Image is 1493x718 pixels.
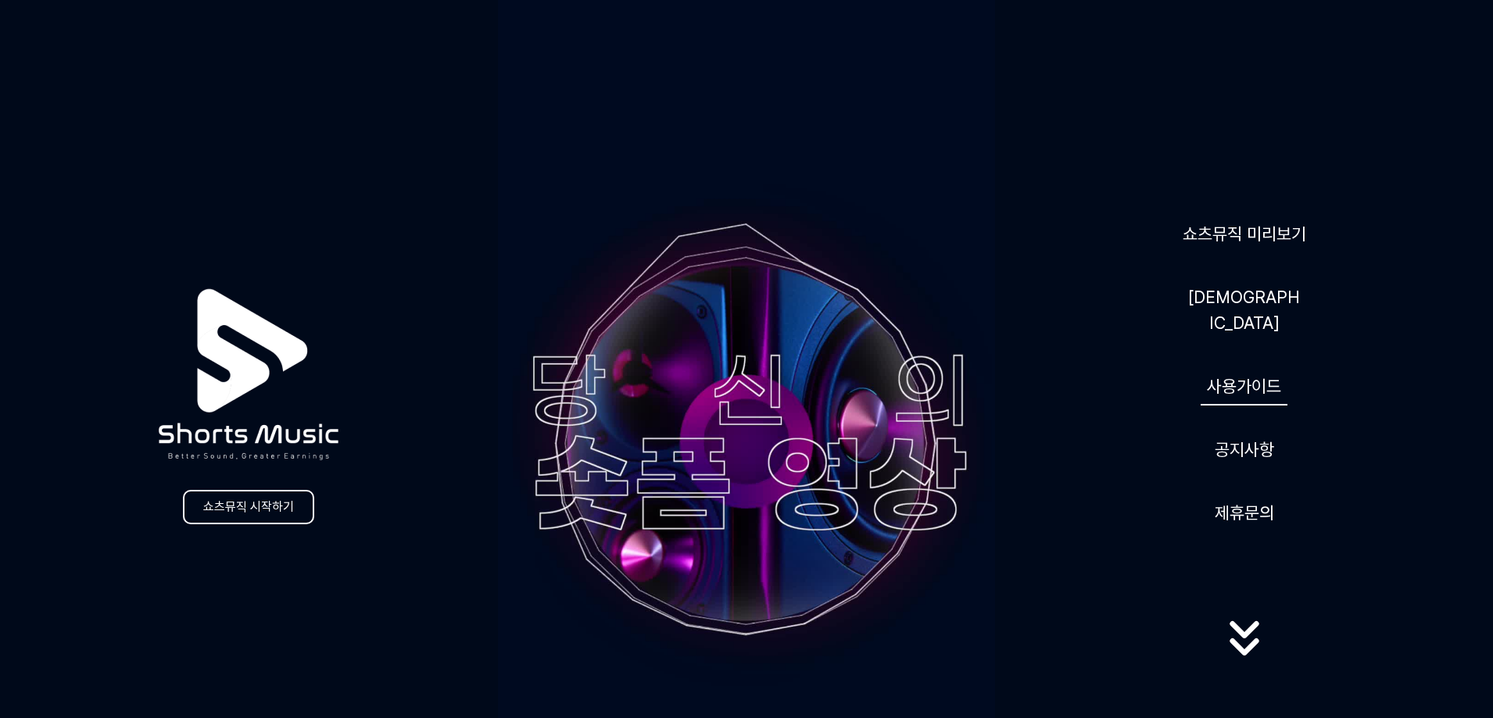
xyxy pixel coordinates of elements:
[1176,215,1312,253] a: 쇼츠뮤직 미리보기
[1201,367,1287,405] a: 사용가이드
[1208,430,1280,469] a: 공지사항
[183,490,314,524] a: 쇼츠뮤직 시작하기
[120,247,377,502] img: logo
[1208,494,1280,532] button: 제휴문의
[1182,278,1307,342] a: [DEMOGRAPHIC_DATA]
